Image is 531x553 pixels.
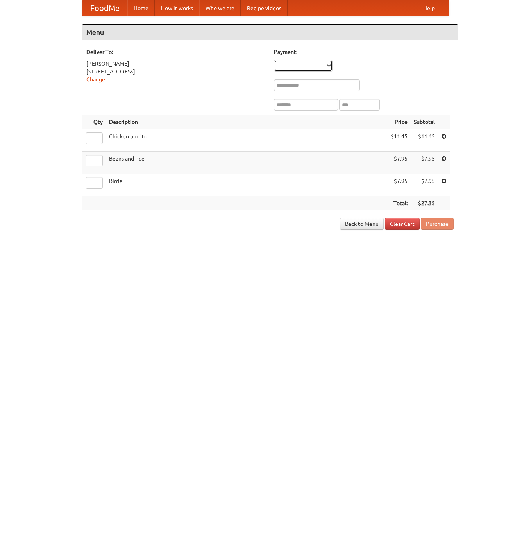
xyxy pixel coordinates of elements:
h5: Payment: [274,48,454,56]
div: [PERSON_NAME] [86,60,266,68]
h5: Deliver To: [86,48,266,56]
td: Beans and rice [106,152,388,174]
a: Help [417,0,441,16]
th: $27.35 [411,196,438,211]
td: Chicken burrito [106,129,388,152]
td: $7.95 [388,174,411,196]
a: Recipe videos [241,0,288,16]
td: $7.95 [388,152,411,174]
a: FoodMe [82,0,127,16]
a: Who we are [199,0,241,16]
td: $11.45 [411,129,438,152]
th: Qty [82,115,106,129]
th: Price [388,115,411,129]
td: $7.95 [411,152,438,174]
a: Change [86,76,105,82]
a: How it works [155,0,199,16]
h4: Menu [82,25,458,40]
th: Subtotal [411,115,438,129]
th: Description [106,115,388,129]
td: $7.95 [411,174,438,196]
a: Clear Cart [385,218,420,230]
td: $11.45 [388,129,411,152]
th: Total: [388,196,411,211]
a: Back to Menu [340,218,384,230]
button: Purchase [421,218,454,230]
a: Home [127,0,155,16]
td: Birria [106,174,388,196]
div: [STREET_ADDRESS] [86,68,266,75]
